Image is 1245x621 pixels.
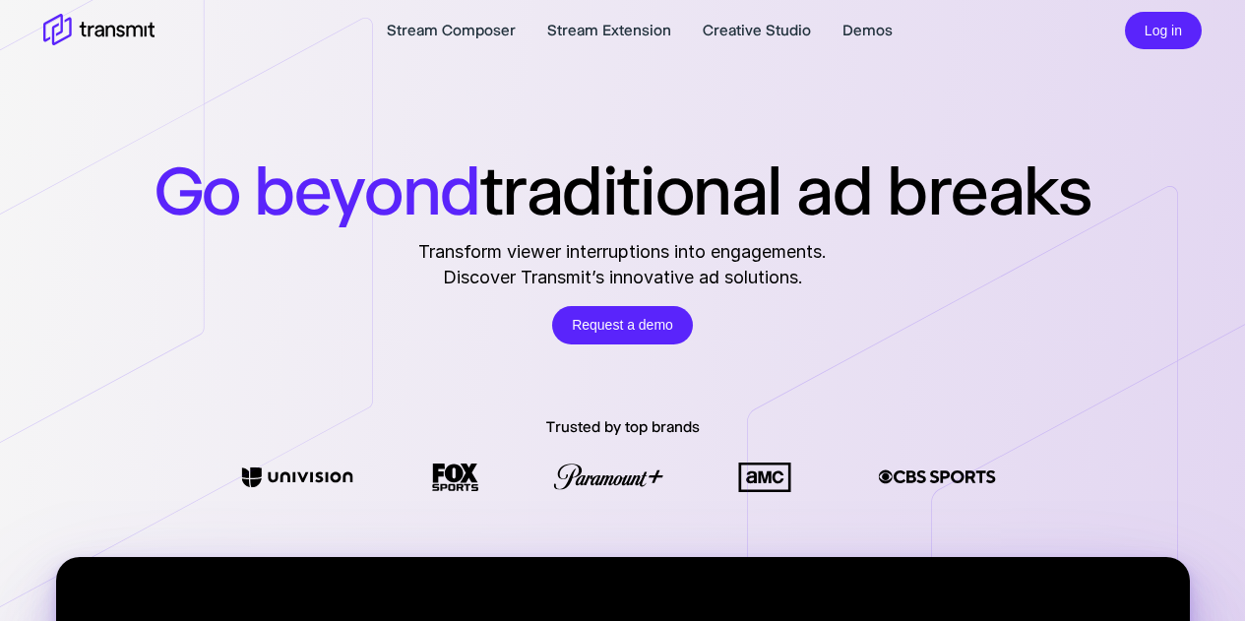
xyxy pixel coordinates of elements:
[418,239,827,265] span: Transform viewer interruptions into engagements.
[387,19,516,42] a: Stream Composer
[418,265,827,290] span: Discover Transmit’s innovative ad solutions.
[547,19,671,42] a: Stream Extension
[546,415,700,439] p: Trusted by top brands
[552,306,693,344] a: Request a demo
[155,150,1091,231] h1: traditional ad breaks
[1125,20,1202,38] a: Log in
[842,19,893,42] a: Demos
[1125,12,1202,50] button: Log in
[703,19,811,42] a: Creative Studio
